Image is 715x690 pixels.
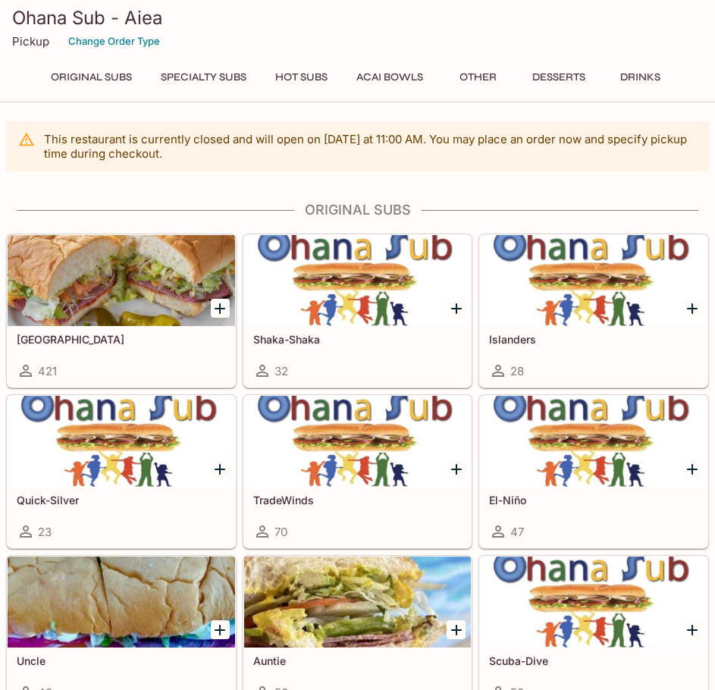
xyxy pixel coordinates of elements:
[447,620,466,639] button: Add Auntie
[38,364,57,378] span: 421
[8,396,235,487] div: Quick-Silver
[243,234,472,387] a: Shaka-Shaka32
[489,494,698,507] h5: El-Niño
[253,333,463,346] h5: Shaka-Shaka
[38,525,52,539] span: 23
[447,299,466,318] button: Add Shaka-Shaka
[17,333,226,346] h5: [GEOGRAPHIC_DATA]
[61,30,167,53] button: Change Order Type
[480,557,707,648] div: Scuba-Dive
[244,235,472,326] div: Shaka-Shaka
[12,6,703,30] h3: Ohana Sub - Aiea
[274,364,288,378] span: 32
[8,235,235,326] div: Italinano
[444,67,512,88] button: Other
[44,132,697,161] p: This restaurant is currently closed and will open on [DATE] at 11:00 AM . You may place an order ...
[348,67,431,88] button: Acai Bowls
[510,364,524,378] span: 28
[480,235,707,326] div: Islanders
[683,620,702,639] button: Add Scuba-Dive
[211,620,230,639] button: Add Uncle
[8,557,235,648] div: Uncle
[17,494,226,507] h5: Quick-Silver
[152,67,255,88] button: Specialty Subs
[683,299,702,318] button: Add Islanders
[480,396,707,487] div: El-Niño
[211,459,230,478] button: Add Quick-Silver
[211,299,230,318] button: Add Italinano
[606,67,674,88] button: Drinks
[243,395,472,548] a: TradeWinds70
[244,396,472,487] div: TradeWinds
[253,654,463,667] h5: Auntie
[489,333,698,346] h5: Islanders
[267,67,336,88] button: Hot Subs
[489,654,698,667] h5: Scuba-Dive
[683,459,702,478] button: Add El-Niño
[253,494,463,507] h5: TradeWinds
[479,395,708,548] a: El-Niño47
[244,557,472,648] div: Auntie
[274,525,287,539] span: 70
[524,67,594,88] button: Desserts
[17,654,226,667] h5: Uncle
[447,459,466,478] button: Add TradeWinds
[12,34,49,49] p: Pickup
[42,67,140,88] button: Original Subs
[7,234,236,387] a: [GEOGRAPHIC_DATA]421
[510,525,524,539] span: 47
[7,395,236,548] a: Quick-Silver23
[6,202,709,218] h4: Original Subs
[479,234,708,387] a: Islanders28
